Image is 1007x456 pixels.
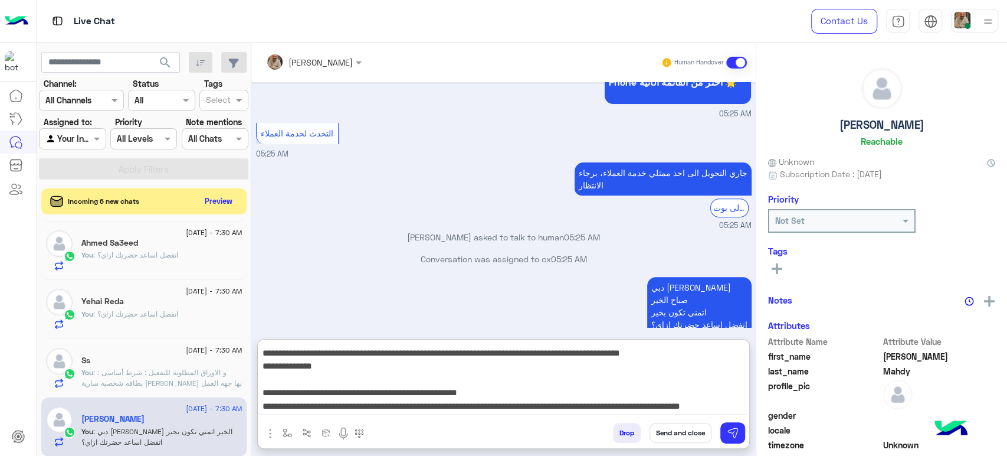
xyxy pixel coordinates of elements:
[674,58,724,67] small: Human Handover
[891,15,905,28] img: tab
[81,427,93,436] span: You
[64,309,76,321] img: WhatsApp
[204,93,231,109] div: Select
[46,289,73,315] img: defaultAdmin.png
[883,380,913,409] img: defaultAdmin.png
[151,52,180,77] button: search
[355,429,364,438] img: make a call
[81,414,145,424] h5: Ibrahim Mahdy
[551,254,587,264] span: 05:25 AM
[883,350,996,363] span: Ibrahim
[186,403,242,414] span: [DATE] - 7:30 AM
[115,116,142,128] label: Priority
[81,356,90,366] h5: Ss
[954,12,970,28] img: userImage
[39,158,248,180] button: Apply Filters
[768,439,881,451] span: timezone
[261,128,333,138] span: التحدث لخدمة العملاء
[924,15,937,28] img: tab
[768,246,995,256] h6: Tags
[930,409,972,450] img: hulul-logo.png
[883,424,996,437] span: null
[46,348,73,374] img: defaultAdmin.png
[727,427,739,439] img: send message
[44,77,77,90] label: Channel:
[575,162,752,196] p: 18/8/2025, 5:25 AM
[768,194,799,204] h6: Priority
[336,426,350,441] img: send voice note
[186,227,242,238] span: [DATE] - 7:30 AM
[263,426,277,441] img: send attachment
[984,296,995,307] img: add
[883,365,996,377] span: Mahdy
[5,51,26,73] img: 1403182699927242
[81,297,124,307] h5: Yehai Reda
[564,232,600,242] span: 05:25 AM
[719,109,752,120] span: 05:25 AM
[886,9,910,34] a: tab
[719,220,752,232] span: 05:25 AM
[768,365,881,377] span: last_name
[980,14,995,29] img: profile
[278,423,297,442] button: select flow
[768,320,810,331] h6: Attributes
[883,439,996,451] span: Unknown
[204,77,222,90] label: Tags
[302,428,311,438] img: Trigger scenario
[81,368,242,441] span: و الاوراق المطلوبة للتفعيل : شرط أساسى : بطاقه شخصيه سارية مثبوت بها جهه العمل و السن من 21 سنه ل...
[768,155,814,168] span: Unknown
[862,69,902,109] img: defaultAdmin.png
[50,14,65,28] img: tab
[322,428,331,438] img: create order
[200,193,238,210] button: Preview
[647,277,752,335] p: 18/8/2025, 7:30 AM
[158,56,172,70] span: search
[256,231,752,243] p: [PERSON_NAME] asked to talk to human
[81,427,232,447] span: دبي فون عمر مهدي صباح الخير اتمني تكون بخير اتفضل اساعد حضرتك ازاي؟
[256,149,288,158] span: 05:25 AM
[186,345,242,356] span: [DATE] - 7:30 AM
[46,230,73,257] img: defaultAdmin.png
[81,250,93,259] span: You
[861,136,903,146] h6: Reachable
[256,253,752,265] p: Conversation was assigned to cx
[297,423,317,442] button: Trigger scenario
[44,116,92,128] label: Assigned to:
[64,250,76,262] img: WhatsApp
[81,368,93,377] span: You
[768,380,881,407] span: profile_pic
[133,77,159,90] label: Status
[81,310,93,318] span: You
[46,406,73,433] img: defaultAdmin.png
[965,297,974,306] img: notes
[780,168,882,180] span: Subscription Date : [DATE]
[186,286,242,297] span: [DATE] - 7:30 AM
[883,409,996,422] span: null
[68,196,139,207] span: Incoming 6 new chats
[64,368,76,380] img: WhatsApp
[768,295,792,305] h6: Notes
[768,350,881,363] span: first_name
[186,116,242,128] label: Note mentions
[768,336,881,348] span: Attribute Name
[64,426,76,438] img: WhatsApp
[811,9,877,34] a: Contact Us
[93,310,178,318] span: اتفضل اساعد حضرتك ازاي؟
[768,409,881,422] span: gender
[81,238,138,248] h5: Ahmed Sa3eed
[74,14,115,30] p: Live Chat
[883,336,996,348] span: Attribute Value
[650,423,711,443] button: Send and close
[839,118,924,132] h5: [PERSON_NAME]
[5,9,28,34] img: Logo
[317,423,336,442] button: create order
[710,198,749,217] div: الرجوع الى بوت
[768,424,881,437] span: locale
[613,423,641,443] button: Drop
[283,428,292,438] img: select flow
[93,250,178,259] span: اتفضل اساعد حضرتك ازاي؟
